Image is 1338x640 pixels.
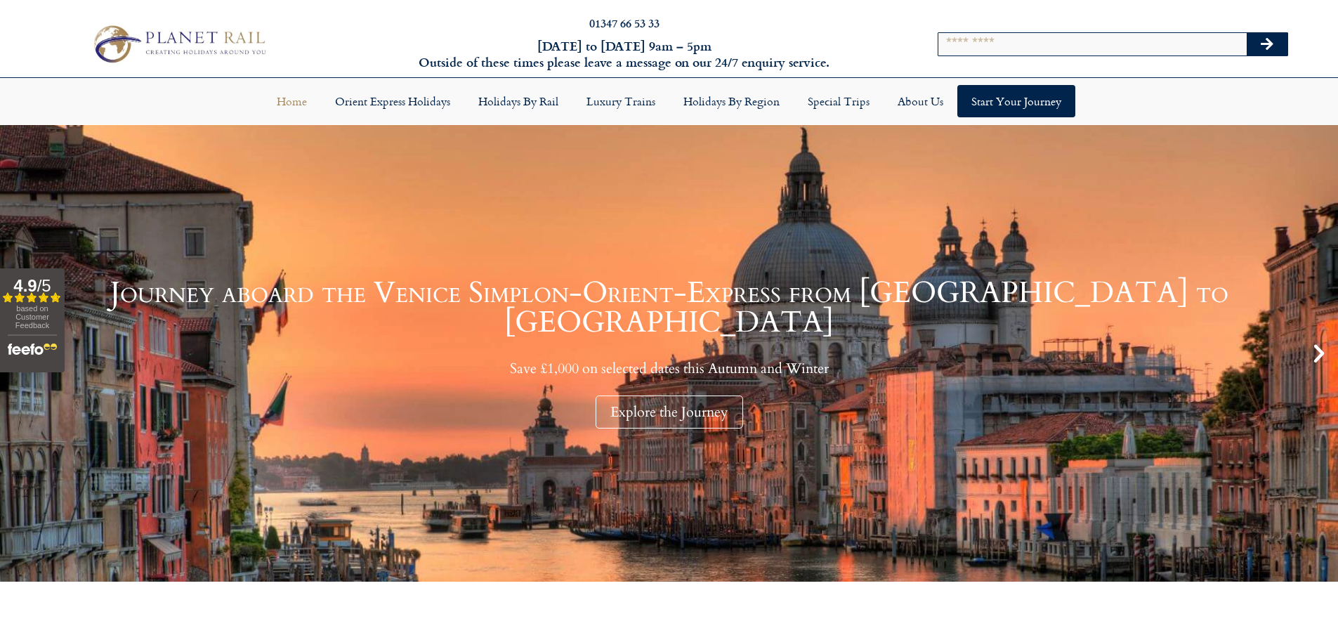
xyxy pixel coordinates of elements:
[263,85,321,117] a: Home
[669,85,794,117] a: Holidays by Region
[7,85,1331,117] nav: Menu
[360,38,888,71] h6: [DATE] to [DATE] 9am – 5pm Outside of these times please leave a message on our 24/7 enquiry serv...
[464,85,572,117] a: Holidays by Rail
[794,85,884,117] a: Special Trips
[1307,341,1331,365] div: Next slide
[957,85,1075,117] a: Start your Journey
[86,21,270,66] img: Planet Rail Train Holidays Logo
[321,85,464,117] a: Orient Express Holidays
[1247,33,1287,55] button: Search
[884,85,957,117] a: About Us
[35,360,1303,377] p: Save £1,000 on selected dates this Autumn and Winter
[596,396,743,429] div: Explore the Journey
[589,15,660,31] a: 01347 66 53 33
[35,278,1303,337] h1: Journey aboard the Venice Simplon-Orient-Express from [GEOGRAPHIC_DATA] to [GEOGRAPHIC_DATA]
[572,85,669,117] a: Luxury Trains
